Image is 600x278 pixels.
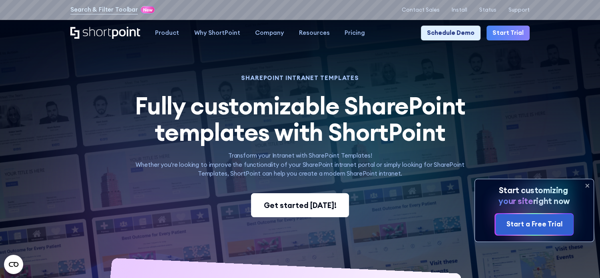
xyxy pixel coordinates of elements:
[70,27,140,40] a: Home
[486,26,530,41] a: Start Trial
[124,75,475,80] h1: SHAREPOINT INTRANET TEMPLATES
[148,26,187,41] a: Product
[248,26,292,41] a: Company
[508,7,530,13] a: Support
[135,90,465,147] span: Fully customizable SharePoint templates with ShortPoint
[155,28,179,38] div: Product
[421,26,480,41] a: Schedule Demo
[124,151,475,178] p: Transform your Intranet with SharePoint Templates! Whether you're looking to improve the function...
[255,28,284,38] div: Company
[251,193,349,217] a: Get started [DATE]!
[187,26,248,41] a: Why ShortPoint
[452,7,467,13] a: Install
[506,220,562,230] div: Start a Free Trial
[70,5,138,14] a: Search & Filter Toolbar
[345,28,365,38] div: Pricing
[291,26,337,41] a: Resources
[402,7,440,13] a: Contact Sales
[479,7,496,13] a: Status
[4,255,23,274] button: Open CMP widget
[560,240,600,278] iframe: Chat Widget
[299,28,330,38] div: Resources
[495,214,573,235] a: Start a Free Trial
[337,26,373,41] a: Pricing
[264,200,337,211] div: Get started [DATE]!
[194,28,240,38] div: Why ShortPoint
